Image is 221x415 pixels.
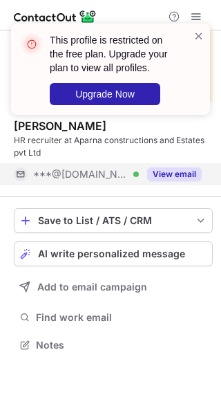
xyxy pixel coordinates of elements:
[38,248,185,259] span: AI write personalized message
[14,275,213,299] button: Add to email campaign
[50,83,160,105] button: Upgrade Now
[50,33,177,75] header: This profile is restricted on the free plan. Upgrade your plan to view all profiles.
[14,208,213,233] button: save-profile-one-click
[36,339,207,351] span: Notes
[14,134,213,159] div: HR recruiter at Aparna constructions and Estates pvt Ltd
[147,167,202,181] button: Reveal Button
[75,89,135,100] span: Upgrade Now
[14,335,213,355] button: Notes
[37,282,147,293] span: Add to email campaign
[38,215,189,226] div: Save to List / ATS / CRM
[21,33,43,55] img: error
[14,241,213,266] button: AI write personalized message
[36,311,207,324] span: Find work email
[14,8,97,25] img: ContactOut v5.3.10
[14,308,213,327] button: Find work email
[33,168,128,181] span: ***@[DOMAIN_NAME]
